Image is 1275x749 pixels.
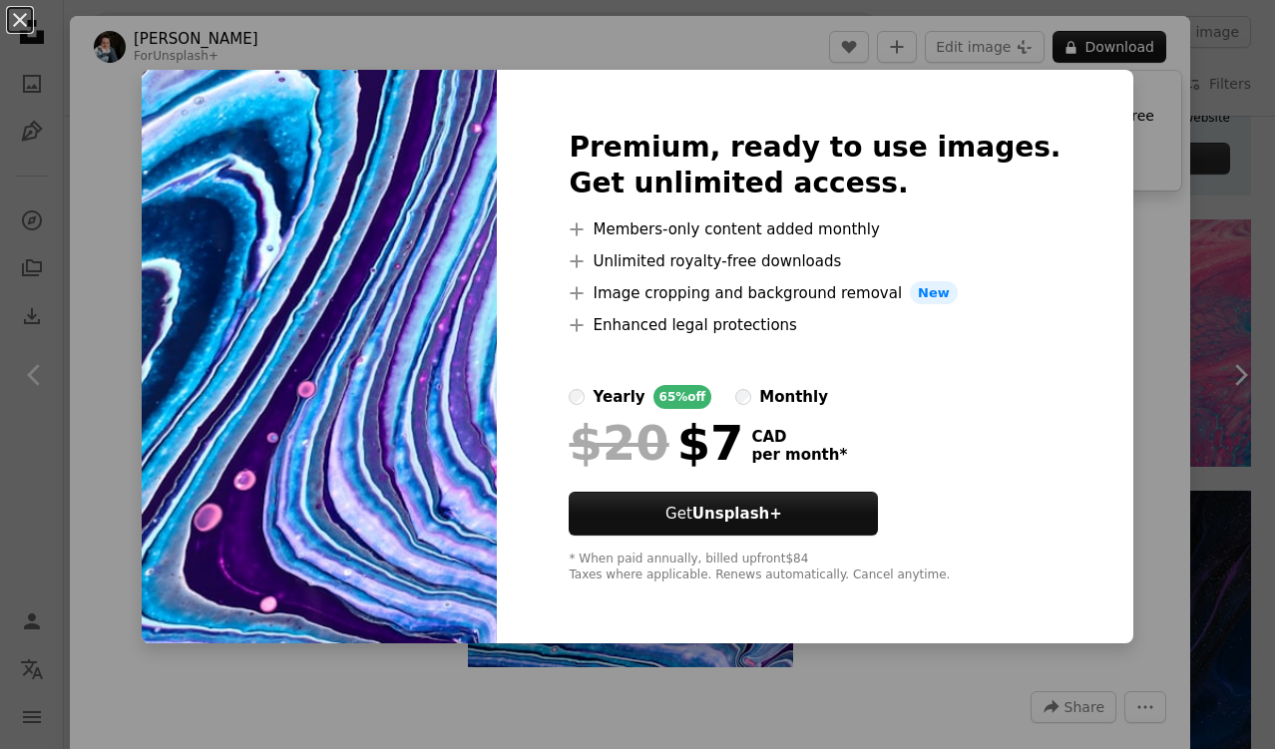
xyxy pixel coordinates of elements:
span: New [910,281,958,305]
span: per month * [751,446,847,464]
li: Members-only content added monthly [569,217,1061,241]
li: Enhanced legal protections [569,313,1061,337]
div: $7 [569,417,743,469]
input: monthly [735,389,751,405]
div: * When paid annually, billed upfront $84 Taxes where applicable. Renews automatically. Cancel any... [569,552,1061,583]
strong: Unsplash+ [692,505,782,523]
div: monthly [759,385,828,409]
div: yearly [593,385,644,409]
span: CAD [751,428,847,446]
li: Unlimited royalty-free downloads [569,249,1061,273]
span: $20 [569,417,668,469]
li: Image cropping and background removal [569,281,1061,305]
img: premium_photo-1747939639277-ad42dc33f099 [142,70,497,644]
h2: Premium, ready to use images. Get unlimited access. [569,130,1061,201]
button: GetUnsplash+ [569,492,878,536]
input: yearly65%off [569,389,585,405]
div: 65% off [653,385,712,409]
